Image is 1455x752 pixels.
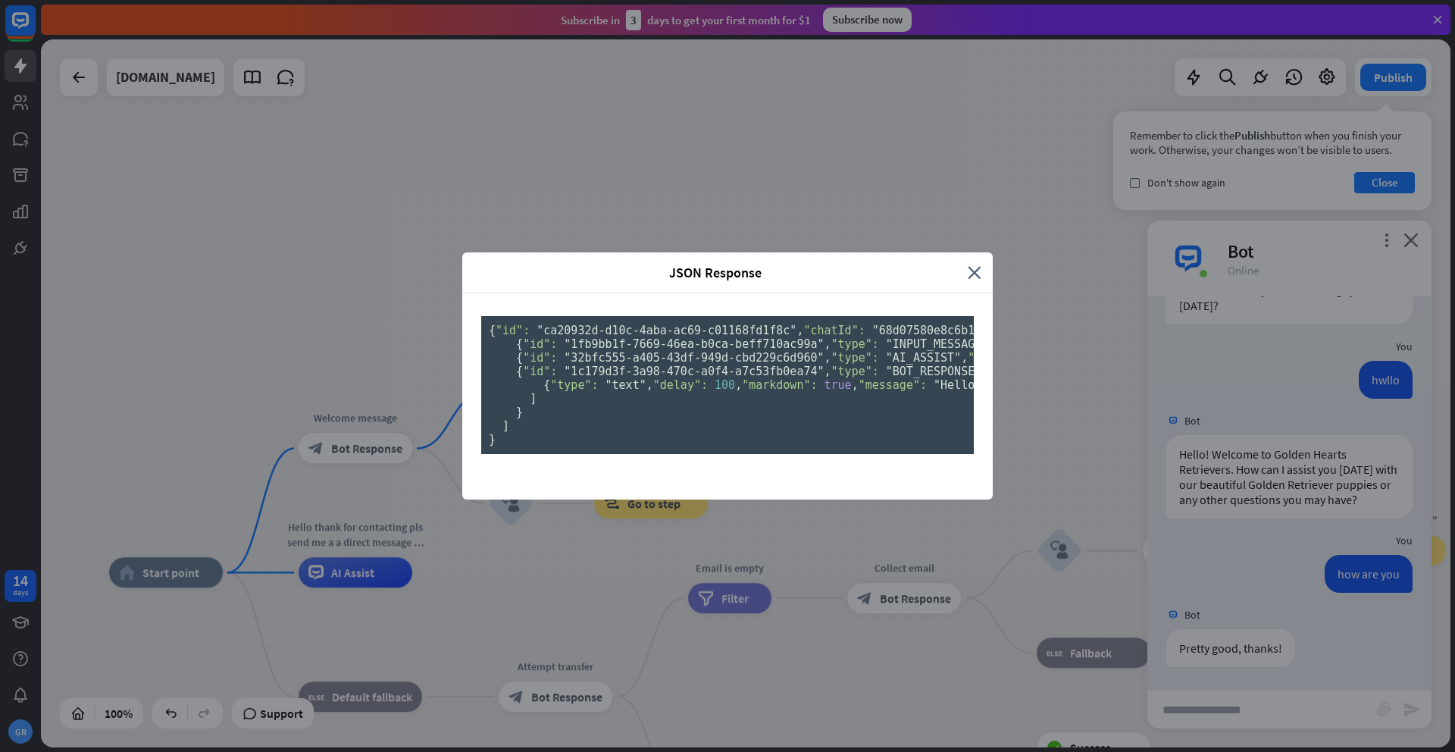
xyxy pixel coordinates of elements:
pre: { , , , , , , , {}, [ , , ], [ { , , }, { , , }, { , , [ { , , , } ] } ] } [481,316,974,454]
span: "chatId": [803,324,865,337]
span: "type": [831,365,879,378]
button: Open LiveChat chat widget [12,6,58,52]
span: "32bfc555-a405-43df-949d-cbd229c6d960" [564,351,824,365]
span: "AI_ASSIST" [886,351,961,365]
span: JSON Response [474,264,956,281]
span: "markdown": [742,378,817,392]
span: "68d07580e8c6b100073f54fa" [872,324,1050,337]
span: "INPUT_MESSAGE" [886,337,988,351]
span: "type": [550,378,598,392]
span: "1fb9bb1f-7669-46ea-b0ca-beff710ac99a" [564,337,824,351]
span: "1c179d3f-3a98-470c-a0f4-a7c53fb0ea74" [564,365,824,378]
span: "text" [605,378,646,392]
span: "delay": [653,378,708,392]
span: "SOURCE": [968,351,1029,365]
span: "type": [831,337,879,351]
i: close [968,264,981,281]
span: "id": [496,324,530,337]
span: "ca20932d-d10c-4aba-ac69-c01168fd1f8c" [537,324,796,337]
span: "id": [523,351,557,365]
span: 100 [715,378,735,392]
span: true [824,378,852,392]
span: "message": [859,378,927,392]
span: "id": [523,365,557,378]
span: "type": [831,351,879,365]
span: "id": [523,337,557,351]
span: "BOT_RESPONSE" [886,365,981,378]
